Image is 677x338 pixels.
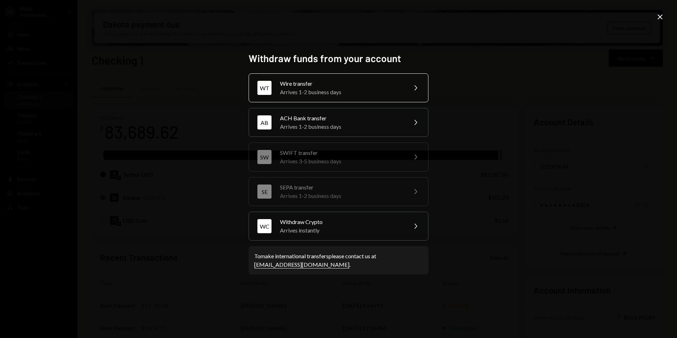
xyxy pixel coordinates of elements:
button: WCWithdraw CryptoArrives instantly [249,212,428,241]
div: Wire transfer [280,79,403,88]
div: SWIFT transfer [280,149,403,157]
div: SEPA transfer [280,183,403,192]
div: Withdraw Crypto [280,218,403,226]
div: Arrives 1-2 business days [280,88,403,96]
div: Arrives 1-2 business days [280,192,403,200]
button: WTWire transferArrives 1-2 business days [249,73,428,102]
div: AB [257,115,272,129]
h2: Withdraw funds from your account [249,52,428,65]
div: SW [257,150,272,164]
div: Arrives 3-5 business days [280,157,403,165]
div: Arrives instantly [280,226,403,235]
a: [EMAIL_ADDRESS][DOMAIN_NAME] [254,261,349,268]
div: Arrives 1-2 business days [280,122,403,131]
button: SWSWIFT transferArrives 3-5 business days [249,143,428,171]
div: WC [257,219,272,233]
div: ACH Bank transfer [280,114,403,122]
div: SE [257,185,272,199]
div: WT [257,81,272,95]
button: SESEPA transferArrives 1-2 business days [249,177,428,206]
div: To make international transfers please contact us at . [254,252,423,269]
button: ABACH Bank transferArrives 1-2 business days [249,108,428,137]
